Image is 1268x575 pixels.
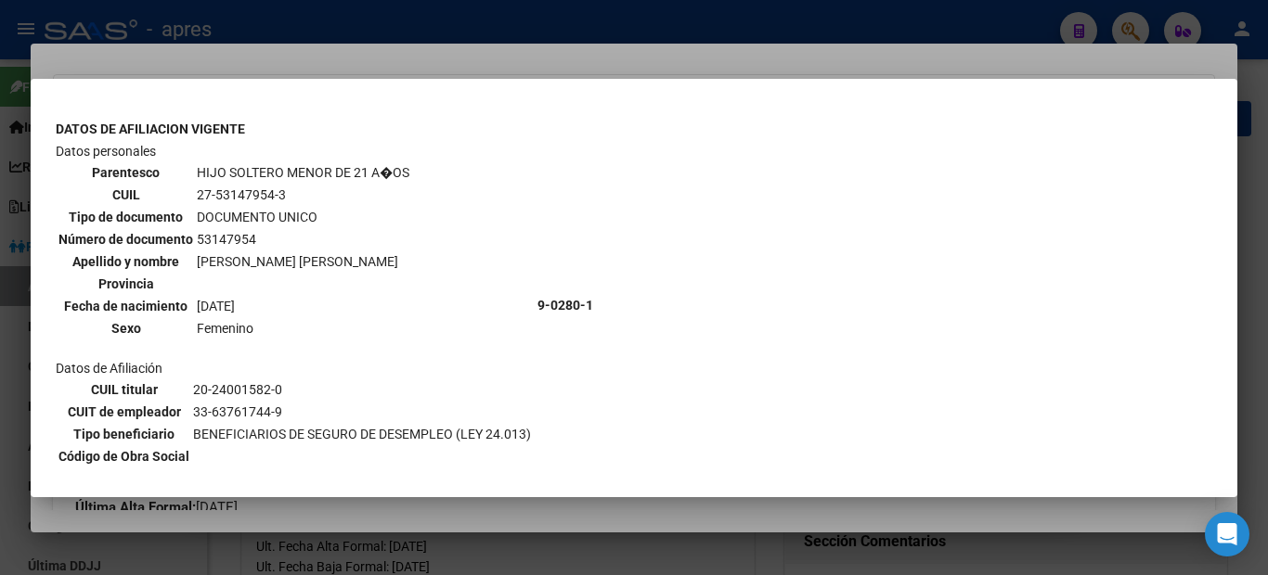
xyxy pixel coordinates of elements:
[58,185,194,205] th: CUIL
[196,229,410,249] td: 53147954
[196,251,410,272] td: [PERSON_NAME] [PERSON_NAME]
[58,207,194,227] th: Tipo de documento
[537,298,593,313] b: 9-0280-1
[192,402,532,422] td: 33-63761744-9
[58,251,194,272] th: Apellido y nombre
[192,424,532,444] td: BENEFICIARIOS DE SEGURO DE DESEMPLEO (LEY 24.013)
[56,121,245,136] b: DATOS DE AFILIACION VIGENTE
[196,207,410,227] td: DOCUMENTO UNICO
[196,296,410,316] td: [DATE]
[537,474,598,489] b: APRES SA
[58,162,194,183] th: Parentesco
[58,379,190,400] th: CUIL titular
[55,141,535,469] td: Datos personales Datos de Afiliación
[58,274,194,294] th: Provincia
[58,296,194,316] th: Fecha de nacimiento
[196,162,410,183] td: HIJO SOLTERO MENOR DE 21 A�OS
[1205,512,1249,556] div: Open Intercom Messenger
[196,318,410,339] td: Femenino
[58,446,190,466] th: Código de Obra Social
[196,185,410,205] td: 27-53147954-3
[58,229,194,249] th: Número de documento
[58,318,194,339] th: Sexo
[58,402,190,422] th: CUIT de empleador
[192,379,532,400] td: 20-24001582-0
[55,471,535,492] th: Denominación Obra Social
[58,424,190,444] th: Tipo beneficiario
